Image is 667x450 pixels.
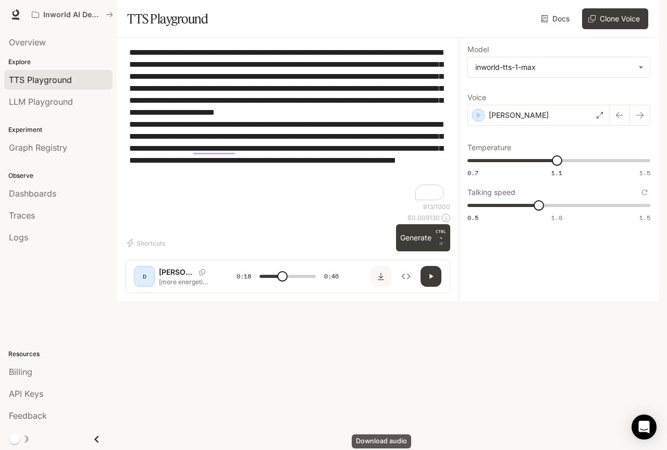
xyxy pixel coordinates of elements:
h1: TTS Playground [127,8,208,29]
p: [more energetic] And it doesn't stop there. Myskillups provides you with powerful tools to put th... [159,277,212,286]
button: GenerateCTRL +⏎ [396,224,450,251]
div: Open Intercom Messenger [632,415,657,440]
a: Docs [539,8,574,29]
span: 0.7 [467,168,478,177]
p: Talking speed [467,189,515,196]
span: 0:46 [324,271,339,282]
div: Download audio [352,434,411,448]
button: Inspect [396,266,416,287]
textarea: To enrich screen reader interactions, please activate Accessibility in Grammarly extension settings [129,46,446,202]
span: 1.5 [639,168,650,177]
button: All workspaces [27,4,118,25]
div: inworld-tts-1-max [475,62,633,72]
p: ⏎ [436,228,446,247]
span: 1.5 [639,213,650,222]
p: Inworld AI Demos [43,10,102,19]
span: 1.1 [551,168,562,177]
p: [PERSON_NAME] [489,110,549,120]
button: Clone Voice [582,8,648,29]
div: D [136,268,153,285]
span: 0:18 [237,271,251,282]
div: inworld-tts-1-max [468,57,650,77]
button: Reset to default [639,187,650,198]
span: 1.0 [551,213,562,222]
span: 0.5 [467,213,478,222]
button: Shortcuts [125,235,169,251]
p: CTRL + [436,228,446,241]
p: [PERSON_NAME] [159,267,195,277]
button: Download audio [370,266,391,287]
p: Voice [467,94,486,101]
p: Model [467,46,489,53]
button: Copy Voice ID [195,269,209,275]
p: Temperature [467,144,511,151]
